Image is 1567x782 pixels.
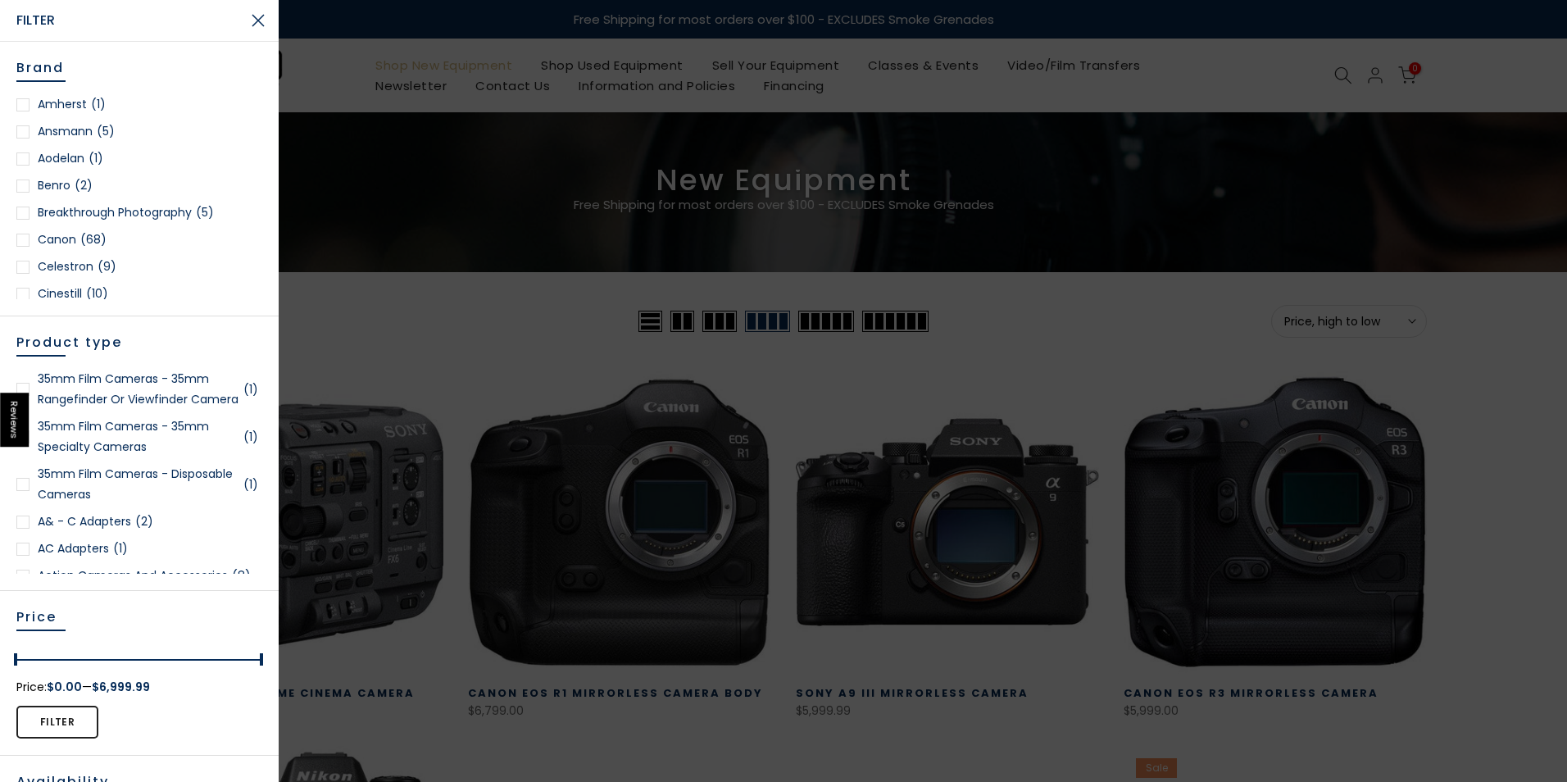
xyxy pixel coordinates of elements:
a: 35mm Film Cameras - Disposable Cameras(1) [16,464,262,505]
span: (5) [196,202,214,223]
span: (68) [80,230,107,250]
span: $0.00 [47,677,82,698]
span: (1) [243,475,258,495]
a: Aodelan(1) [16,148,262,169]
h5: Product type [16,333,262,369]
span: (8) [232,566,251,586]
span: (1) [89,148,103,169]
span: Filter [16,9,238,33]
a: Canon(68) [16,230,262,250]
a: Celestron(9) [16,257,262,277]
a: 35mm Film Cameras - 35mm Specialty Cameras(1) [16,416,262,457]
span: (10) [86,284,108,304]
a: 35mm Film Cameras - 35mm Rangefinder or Viewfinder Camera(1) [16,369,262,410]
a: Ansmann(5) [16,121,262,142]
h5: Brand [16,58,262,94]
span: (2) [75,175,93,196]
div: Price: — [16,677,262,698]
a: Benro(2) [16,175,262,196]
a: Breakthrough Photography(5) [16,202,262,223]
span: (9) [98,257,116,277]
h5: Price [16,607,262,643]
a: Amherst(1) [16,94,262,115]
span: (1) [113,539,128,559]
a: Action Cameras and Accessories(8) [16,566,262,586]
span: $6,999.99 [92,677,150,698]
span: (1) [243,380,258,400]
span: (5) [97,121,115,142]
span: (1) [243,427,258,448]
span: (1) [91,94,106,115]
a: A& - C Adapters(2) [16,511,262,532]
a: AC Adapters(1) [16,539,262,559]
button: Filter [16,706,98,739]
a: Cinestill(10) [16,284,262,304]
span: (2) [135,511,153,532]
